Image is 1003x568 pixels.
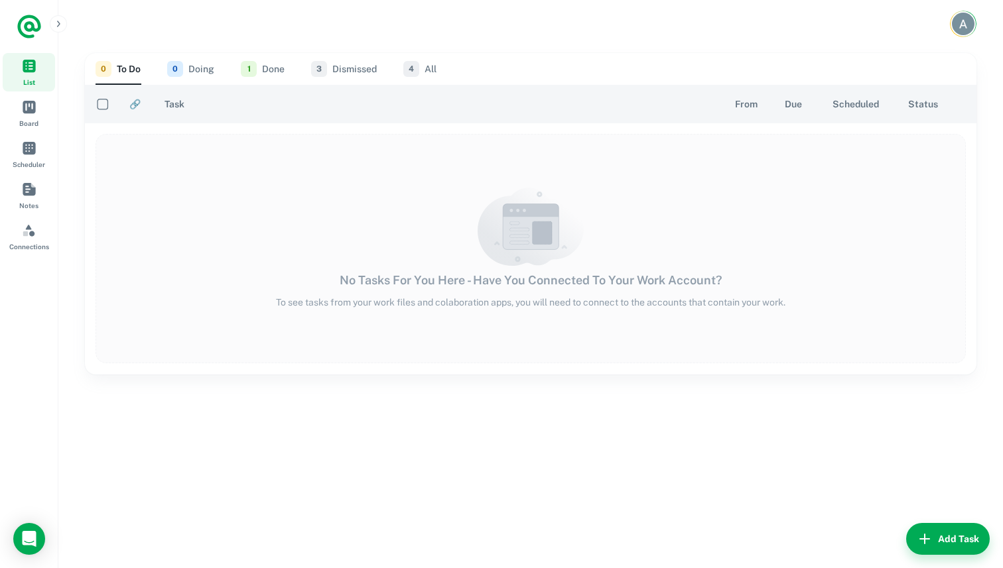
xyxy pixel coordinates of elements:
[340,271,722,290] h6: No Tasks For You Here - Have You Connected To Your Work Account?
[908,96,938,112] span: Status
[167,53,214,85] button: Doing
[950,11,976,37] button: Account button
[403,61,419,77] span: 4
[165,96,184,112] span: Task
[735,96,758,112] span: From
[167,61,183,77] span: 0
[129,96,141,112] span: 🔗
[785,96,802,112] span: Due
[3,94,55,133] a: Board
[3,217,55,256] a: Connections
[9,241,49,252] span: Connections
[276,295,785,310] p: To see tasks from your work files and colaboration apps, you will need to connect to the accounts...
[3,176,55,215] a: Notes
[311,53,377,85] button: Dismissed
[478,188,584,265] img: Empty content
[19,118,38,129] span: Board
[96,53,141,85] button: To Do
[403,53,436,85] button: All
[833,96,879,112] span: Scheduled
[952,13,974,35] img: Arpit Pathak
[96,61,111,77] span: 0
[13,523,45,555] div: Open Intercom Messenger
[19,200,38,211] span: Notes
[23,77,35,87] span: List
[241,53,285,85] button: Done
[3,53,55,91] a: List
[906,523,990,555] button: Add Task
[16,13,42,40] a: Logo
[311,61,327,77] span: 3
[241,61,257,77] span: 1
[13,159,45,170] span: Scheduler
[3,135,55,174] a: Scheduler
